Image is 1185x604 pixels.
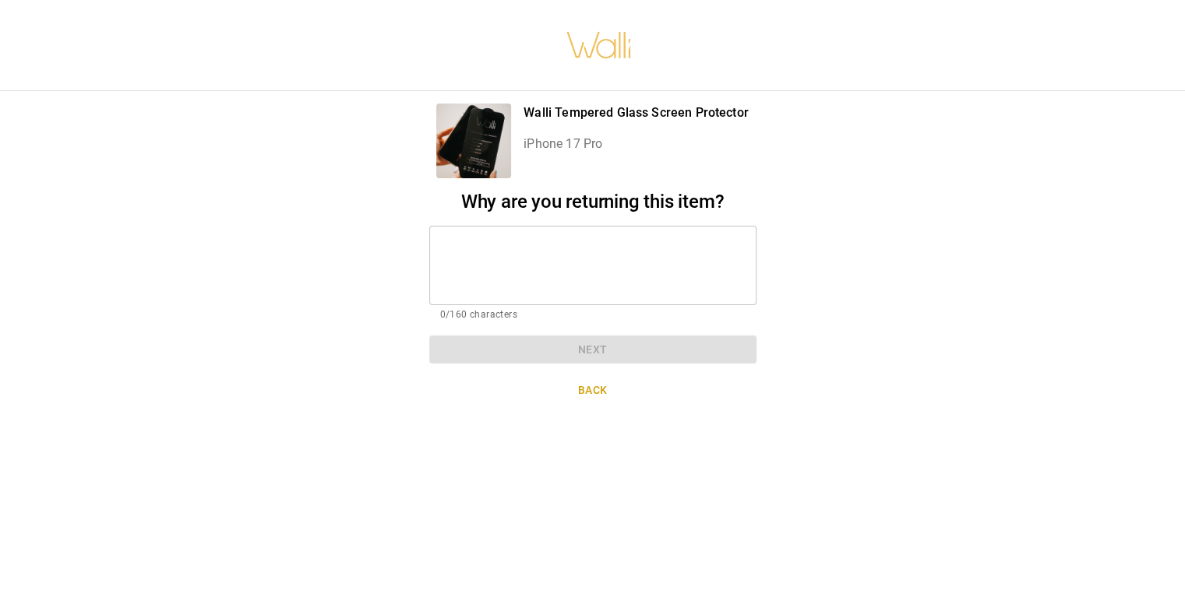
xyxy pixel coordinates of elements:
button: Back [429,376,756,405]
h2: Why are you returning this item? [429,191,756,213]
p: Walli Tempered Glass Screen Protector [524,104,749,122]
p: iPhone 17 Pro [524,135,749,153]
p: 0/160 characters [440,307,746,323]
img: walli-inc.myshopify.com [566,12,633,79]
